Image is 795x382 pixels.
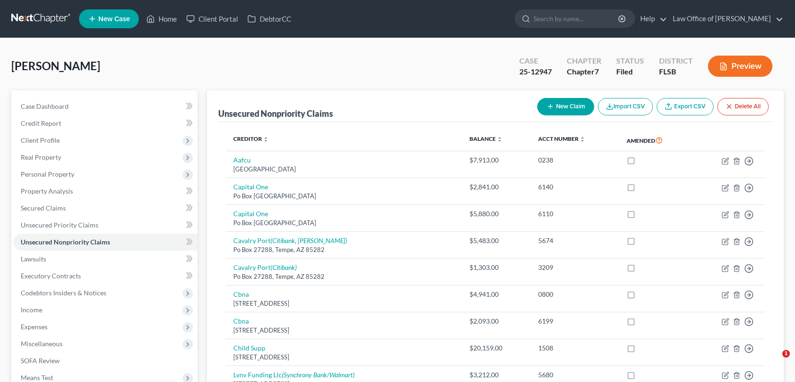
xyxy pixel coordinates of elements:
div: $3,212.00 [469,370,523,380]
span: Property Analysis [21,187,73,195]
span: Means Test [21,374,53,382]
a: Balance unfold_more [469,135,502,142]
a: Credit Report [13,115,198,132]
div: Chapter [567,66,601,77]
span: Client Profile [21,136,60,144]
div: Po Box [GEOGRAPHIC_DATA] [233,219,455,228]
a: Cbna [233,290,249,298]
button: Import CSV [598,98,653,115]
div: $2,093.00 [469,317,523,326]
span: Miscellaneous [21,340,63,348]
input: Search by name... [533,10,620,27]
span: [PERSON_NAME] [11,59,100,73]
a: Law Office of [PERSON_NAME] [668,10,783,27]
div: 6110 [538,209,612,219]
div: 1508 [538,343,612,353]
div: Filed [616,66,644,77]
a: Secured Claims [13,200,198,217]
a: Capital One [233,183,268,191]
button: New Claim [537,98,594,115]
span: Credit Report [21,119,61,127]
a: Creditor unfold_more [233,135,269,142]
span: SOFA Review [21,357,60,365]
a: Client Portal [182,10,243,27]
div: [STREET_ADDRESS] [233,353,455,362]
div: [STREET_ADDRESS] [233,326,455,335]
div: Chapter [567,56,601,66]
a: Home [142,10,182,27]
a: Aafcu [233,156,251,164]
a: Child Supp [233,344,265,352]
div: $4,941.00 [469,290,523,299]
i: (Citibank, [PERSON_NAME]) [270,236,347,244]
i: (Citibank) [270,263,297,271]
a: Case Dashboard [13,98,198,115]
i: unfold_more [580,137,585,142]
div: $5,880.00 [469,209,523,219]
a: SOFA Review [13,352,198,369]
a: Cavalry Port(Citibank) [233,263,297,271]
div: Case [519,56,552,66]
button: Delete All [717,98,769,115]
a: Cavalry Port(Citibank, [PERSON_NAME]) [233,236,347,244]
span: Secured Claims [21,204,66,212]
span: Lawsuits [21,255,46,263]
a: Help [636,10,667,27]
a: Cbna [233,317,249,325]
iframe: Intercom live chat [763,350,786,373]
div: 5680 [538,370,612,380]
div: $20,159.00 [469,343,523,353]
div: 5674 [538,236,612,245]
a: Executory Contracts [13,268,198,284]
div: $5,483.00 [469,236,523,245]
div: 3209 [538,263,612,272]
a: Capital One [233,210,268,218]
div: District [659,56,693,66]
a: Unsecured Priority Claims [13,217,198,234]
span: Real Property [21,153,61,161]
i: (Synchrony Bank/Walmart) [282,371,355,379]
i: unfold_more [263,137,269,142]
span: Unsecured Priority Claims [21,221,98,229]
span: New Case [98,16,130,23]
span: Case Dashboard [21,102,69,110]
i: unfold_more [497,137,502,142]
div: $1,303.00 [469,263,523,272]
div: Status [616,56,644,66]
div: 6199 [538,317,612,326]
div: 25-12947 [519,66,552,77]
th: Amended [619,130,692,151]
span: Personal Property [21,170,74,178]
a: Unsecured Nonpriority Claims [13,234,198,251]
a: DebtorCC [243,10,296,27]
div: FLSB [659,66,693,77]
div: $2,841.00 [469,182,523,192]
a: Lawsuits [13,251,198,268]
button: Preview [708,56,772,77]
div: 6140 [538,182,612,192]
span: 7 [595,67,599,76]
span: Codebtors Insiders & Notices [21,289,106,297]
div: Po Box 27288, Tempe, AZ 85282 [233,245,455,254]
span: Unsecured Nonpriority Claims [21,238,110,246]
div: [GEOGRAPHIC_DATA] [233,165,455,174]
a: Acct Number unfold_more [538,135,585,142]
span: Expenses [21,323,48,331]
div: Unsecured Nonpriority Claims [218,108,333,119]
div: 0800 [538,290,612,299]
span: 1 [782,350,790,358]
div: Po Box [GEOGRAPHIC_DATA] [233,192,455,201]
a: Property Analysis [13,183,198,200]
div: $7,913.00 [469,155,523,165]
a: Export CSV [657,98,714,115]
a: Lvnv Funding Llc(Synchrony Bank/Walmart) [233,371,355,379]
div: 0238 [538,155,612,165]
div: Po Box 27288, Tempe, AZ 85282 [233,272,455,281]
span: Income [21,306,42,314]
span: Executory Contracts [21,272,81,280]
div: [STREET_ADDRESS] [233,299,455,308]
